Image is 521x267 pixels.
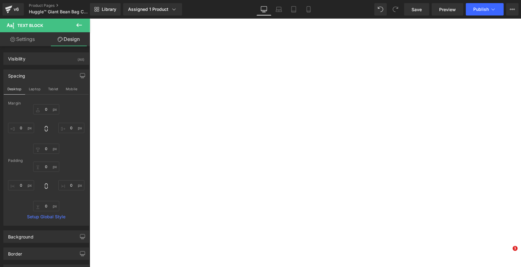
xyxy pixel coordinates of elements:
[466,3,504,16] button: Publish
[17,23,43,28] span: Text Block
[513,246,518,251] span: 1
[500,246,515,261] iframe: Intercom live chat
[58,180,84,190] input: 0
[4,84,25,94] button: Desktop
[8,158,84,163] div: Padding
[29,9,88,14] span: Huggle™ Giant Bean Bag Chair
[62,84,81,94] button: Mobile
[473,7,489,12] span: Publish
[389,3,402,16] button: Redo
[29,3,100,8] a: Product Pages
[8,123,34,133] input: 0
[8,53,25,61] div: Visibility
[33,144,59,154] input: 0
[8,180,34,190] input: 0
[33,201,59,211] input: 0
[271,3,286,16] a: Laptop
[432,3,463,16] a: Preview
[128,6,177,12] div: Assigned 1 Product
[439,6,456,13] span: Preview
[8,70,25,78] div: Spacing
[374,3,387,16] button: Undo
[8,214,84,219] a: Setup Global Style
[286,3,301,16] a: Tablet
[33,162,59,172] input: 0
[44,84,62,94] button: Tablet
[412,6,422,13] span: Save
[102,7,116,12] span: Library
[8,231,33,239] div: Background
[33,104,59,114] input: 0
[46,32,91,46] a: Design
[256,3,271,16] a: Desktop
[506,3,519,16] button: More
[12,5,20,13] div: v6
[8,248,22,256] div: Border
[58,123,84,133] input: 0
[2,3,24,16] a: v6
[25,84,44,94] button: Laptop
[90,3,121,16] a: New Library
[8,101,84,105] div: Margin
[78,53,84,63] div: (All)
[301,3,316,16] a: Mobile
